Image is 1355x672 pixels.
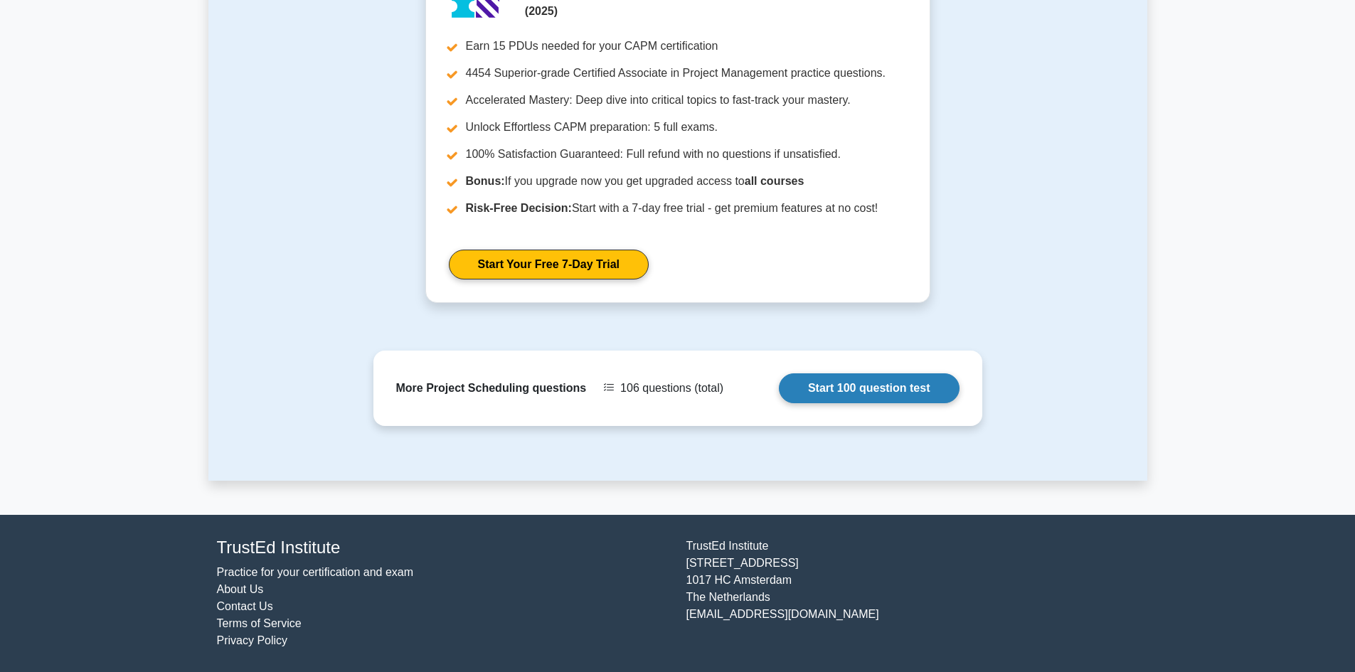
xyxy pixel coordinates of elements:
a: Privacy Policy [217,634,288,646]
a: Contact Us [217,600,273,612]
a: About Us [217,583,264,595]
a: Start 100 question test [779,373,960,403]
a: Terms of Service [217,617,302,629]
h4: TrustEd Institute [217,538,669,558]
div: TrustEd Institute [STREET_ADDRESS] 1017 HC Amsterdam The Netherlands [EMAIL_ADDRESS][DOMAIN_NAME] [678,538,1147,649]
a: Practice for your certification and exam [217,566,414,578]
a: Start Your Free 7-Day Trial [449,250,649,279]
